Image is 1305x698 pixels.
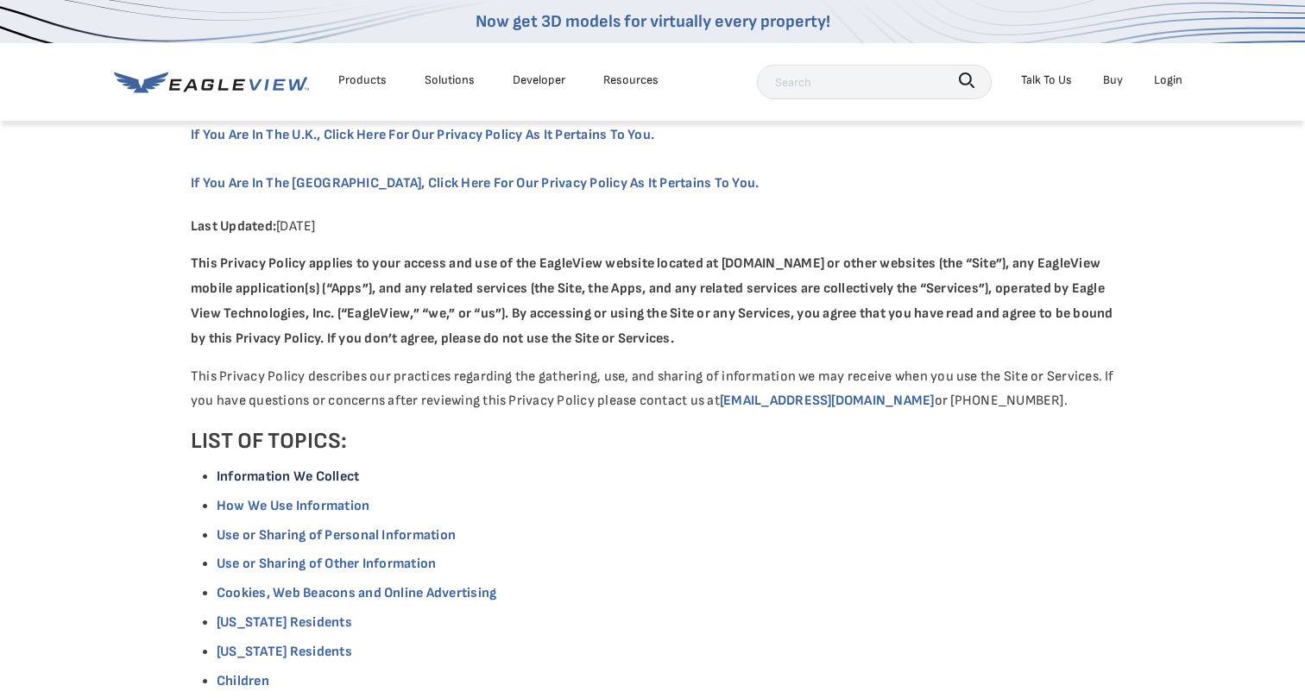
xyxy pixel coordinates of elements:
h5: LIST OF TOPICS: [191,427,1114,456]
a: [EMAIL_ADDRESS][DOMAIN_NAME] [720,393,935,409]
div: Login [1154,69,1182,91]
div: Products [338,69,387,91]
p: [DATE] [191,215,1114,240]
strong: Last Updated: [191,218,276,235]
a: Developer [513,69,565,91]
a: Cookies, Web Beacons and Online Advertising [217,585,496,601]
a: Now get 3D models for virtually every property! [476,11,830,32]
a: Information We Collect [217,468,359,485]
div: Solutions [425,69,475,91]
a: How We Use Information [217,498,369,514]
a: [US_STATE] Residents [217,644,352,660]
input: Search [757,65,992,99]
a: [US_STATE] Residents [217,614,352,631]
a: Children [217,673,269,689]
strong: This Privacy Policy applies to your access and use of the EagleView website located at [DOMAIN_NA... [191,255,1113,346]
p: This Privacy Policy describes our practices regarding the gathering, use, and sharing of informat... [191,365,1114,415]
a: Use or Sharing of Other Information [217,556,436,572]
a: If you are in the [GEOGRAPHIC_DATA], click here for our privacy policy as it pertains to you. [191,166,776,201]
div: Resources [603,69,659,91]
a: Use or Sharing of Personal Information [217,527,456,544]
div: Talk To Us [1021,69,1072,91]
a: If you are in the U.K., click here for our privacy policy as it pertains to you. [191,117,671,153]
a: Buy [1103,69,1123,91]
